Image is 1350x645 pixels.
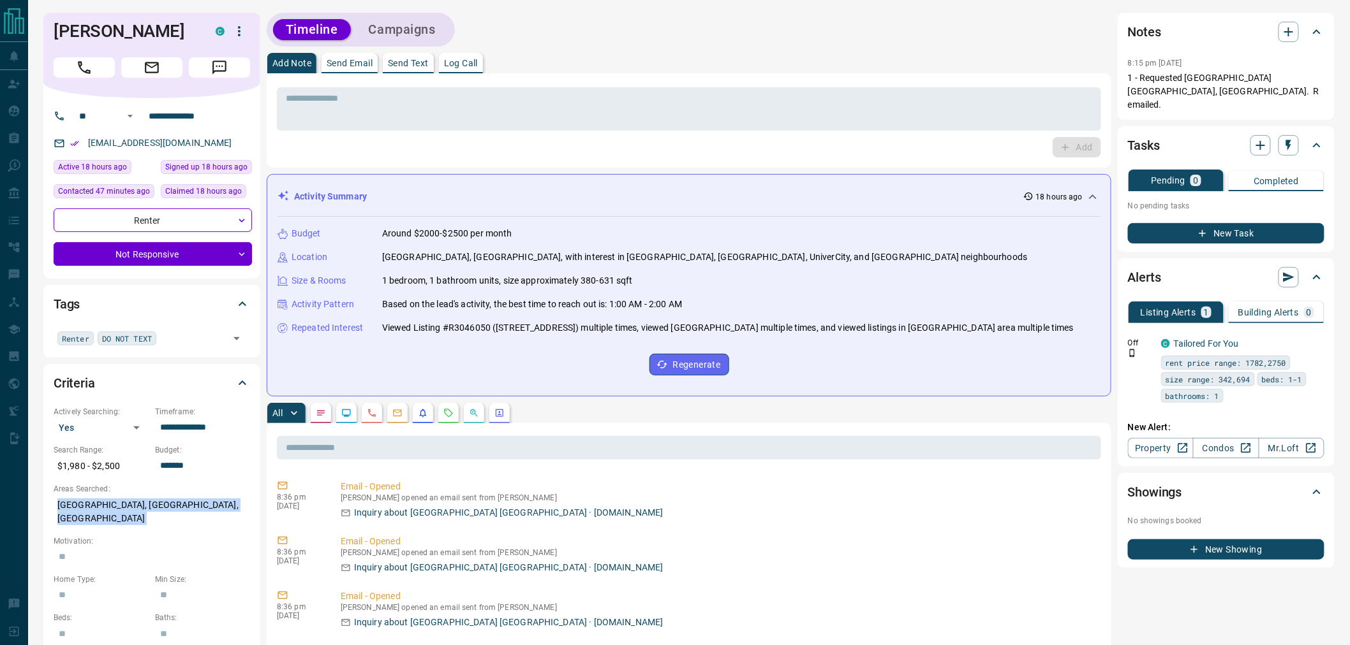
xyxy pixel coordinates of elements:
p: Pending [1151,176,1185,185]
p: Actively Searching: [54,406,149,417]
p: Email - Opened [341,590,1096,603]
div: Renter [54,208,252,232]
h2: Alerts [1128,267,1161,287]
p: 8:15 pm [DATE] [1128,59,1182,68]
p: 18 hours ago [1036,191,1083,203]
p: [DATE] [277,502,322,511]
p: Budget: [155,444,250,456]
p: $1,980 - $2,500 [54,456,149,477]
span: Signed up 18 hours ago [165,161,248,173]
button: Regenerate [649,354,729,375]
p: Add Note [272,59,311,68]
span: Contacted 47 minutes ago [58,185,150,198]
button: New Showing [1128,539,1324,560]
svg: Email Verified [70,139,79,148]
p: Inquiry about [GEOGRAPHIC_DATA] [GEOGRAPHIC_DATA] · [DOMAIN_NAME] [354,561,664,574]
h1: [PERSON_NAME] [54,21,197,41]
p: New Alert: [1128,421,1324,434]
div: Tags [54,289,250,319]
button: Open [228,330,246,347]
div: Alerts [1128,262,1324,293]
span: rent price range: 1782,2750 [1166,356,1286,369]
button: Timeline [273,19,351,40]
p: [GEOGRAPHIC_DATA], [GEOGRAPHIC_DATA], [GEOGRAPHIC_DATA] [54,495,250,529]
div: Showings [1128,477,1324,507]
p: Areas Searched: [54,483,250,495]
p: Around $2000-$2500 per month [382,227,512,240]
div: Yes [54,417,149,438]
p: 0 [1307,308,1312,317]
p: Inquiry about [GEOGRAPHIC_DATA] [GEOGRAPHIC_DATA] · [DOMAIN_NAME] [354,506,664,519]
svg: Opportunities [469,408,479,418]
p: 1 [1204,308,1209,317]
p: Activity Summary [294,190,367,203]
svg: Push Notification Only [1128,349,1137,358]
div: Criteria [54,368,250,398]
p: Email - Opened [341,480,1096,493]
span: Renter [62,332,89,345]
svg: Agent Actions [494,408,505,418]
button: Campaigns [356,19,449,40]
svg: Listing Alerts [418,408,428,418]
h2: Tags [54,294,80,314]
p: 8:36 pm [277,602,322,611]
p: [PERSON_NAME] opened an email sent from [PERSON_NAME] [341,493,1096,502]
button: New Task [1128,223,1324,243]
p: 8:36 pm [277,547,322,556]
p: Location [292,250,327,264]
p: Off [1128,337,1153,349]
h2: Showings [1128,482,1182,502]
div: Not Responsive [54,242,252,266]
h2: Criteria [54,373,95,393]
p: [PERSON_NAME] opened an email sent from [PERSON_NAME] [341,603,1096,612]
span: bathrooms: 1 [1166,389,1219,402]
p: [PERSON_NAME] opened an email sent from [PERSON_NAME] [341,548,1096,557]
p: [DATE] [277,611,322,620]
span: Active 18 hours ago [58,161,127,173]
span: Call [54,57,115,78]
span: Message [189,57,250,78]
p: Budget [292,227,321,240]
p: No pending tasks [1128,196,1324,215]
div: Tue Sep 16 2025 [54,184,154,202]
span: Email [121,57,182,78]
h2: Tasks [1128,135,1160,156]
p: Motivation: [54,535,250,547]
a: Mr.Loft [1259,438,1324,458]
button: Open [122,108,138,124]
p: Home Type: [54,574,149,585]
p: Size & Rooms [292,274,346,287]
p: 0 [1193,176,1198,185]
span: Claimed 18 hours ago [165,185,242,198]
p: Search Range: [54,444,149,456]
a: Condos [1193,438,1259,458]
p: Activity Pattern [292,298,354,311]
a: Property [1128,438,1194,458]
p: Completed [1254,177,1299,185]
p: All [272,409,283,417]
p: Listing Alerts [1141,308,1196,317]
p: Baths: [155,612,250,623]
div: Tue Sep 16 2025 [161,160,252,178]
p: 1 - Requested [GEOGRAPHIC_DATA] [GEOGRAPHIC_DATA], [GEOGRAPHIC_DATA]. R emailed. [1128,71,1324,112]
svg: Requests [443,408,454,418]
svg: Notes [316,408,326,418]
svg: Emails [392,408,403,418]
div: Tue Sep 16 2025 [161,184,252,202]
p: 1 bedroom, 1 bathroom units, size approximately 380-631 sqft [382,274,633,287]
div: Tasks [1128,130,1324,161]
span: beds: 1-1 [1262,373,1302,386]
div: Notes [1128,17,1324,47]
p: Repeated Interest [292,321,363,335]
h2: Notes [1128,22,1161,42]
p: Based on the lead's activity, the best time to reach out is: 1:00 AM - 2:00 AM [382,298,682,311]
div: condos.ca [216,27,225,36]
p: Inquiry about [GEOGRAPHIC_DATA] [GEOGRAPHIC_DATA] · [DOMAIN_NAME] [354,616,664,629]
span: DO NOT TEXT [102,332,152,345]
a: [EMAIL_ADDRESS][DOMAIN_NAME] [88,138,232,148]
p: No showings booked [1128,515,1324,526]
div: Activity Summary18 hours ago [278,185,1101,208]
p: 8:36 pm [277,493,322,502]
span: size range: 342,694 [1166,373,1250,386]
div: condos.ca [1161,339,1170,348]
